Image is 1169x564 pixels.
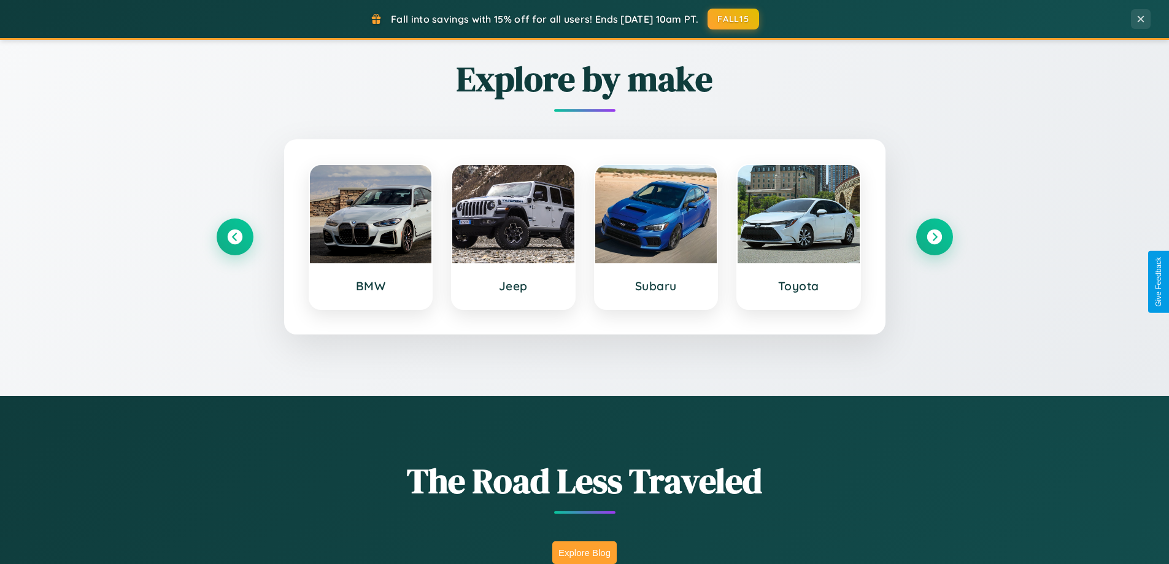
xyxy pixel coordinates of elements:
[552,541,617,564] button: Explore Blog
[217,55,953,102] h2: Explore by make
[750,279,847,293] h3: Toyota
[1154,257,1163,307] div: Give Feedback
[708,9,759,29] button: FALL15
[217,457,953,504] h1: The Road Less Traveled
[465,279,562,293] h3: Jeep
[608,279,705,293] h3: Subaru
[322,279,420,293] h3: BMW
[391,13,698,25] span: Fall into savings with 15% off for all users! Ends [DATE] 10am PT.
